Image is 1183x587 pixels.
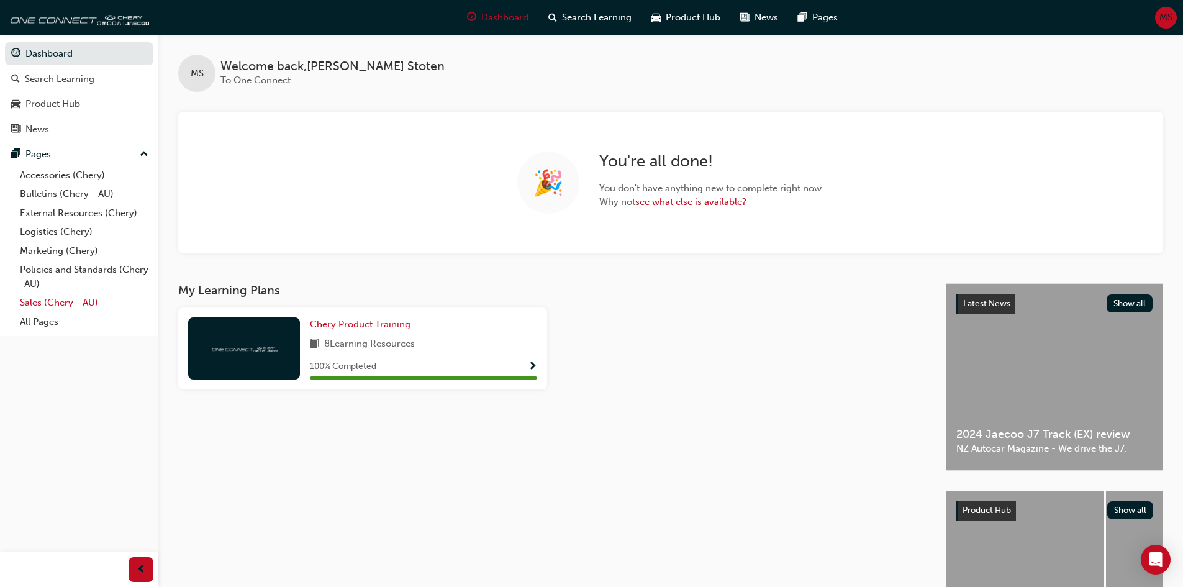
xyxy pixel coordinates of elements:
a: Bulletins (Chery - AU) [15,184,153,204]
h3: My Learning Plans [178,283,926,298]
span: Search Learning [562,11,632,25]
a: pages-iconPages [788,5,848,30]
img: oneconnect [210,342,278,354]
span: 8 Learning Resources [324,337,415,352]
button: DashboardSearch LearningProduct HubNews [5,40,153,143]
span: book-icon [310,337,319,352]
button: Show all [1107,501,1154,519]
span: pages-icon [798,10,807,25]
a: All Pages [15,312,153,332]
h2: You ' re all done! [599,152,824,171]
span: Product Hub [666,11,720,25]
span: car-icon [651,10,661,25]
span: Chery Product Training [310,319,410,330]
a: Accessories (Chery) [15,166,153,185]
a: News [5,118,153,141]
span: MS [191,66,204,81]
a: Latest NewsShow all [956,294,1153,314]
a: Policies and Standards (Chery -AU) [15,260,153,293]
a: Latest NewsShow all2024 Jaecoo J7 Track (EX) reviewNZ Autocar Magazine - We drive the J7. [946,283,1163,471]
a: car-iconProduct Hub [641,5,730,30]
button: Show all [1107,294,1153,312]
span: NZ Autocar Magazine - We drive the J7. [956,442,1153,456]
a: search-iconSearch Learning [538,5,641,30]
span: MS [1159,11,1172,25]
span: To One Connect [220,75,291,86]
span: search-icon [548,10,557,25]
span: car-icon [11,99,20,110]
span: guage-icon [11,48,20,60]
span: Pages [812,11,838,25]
div: Search Learning [25,72,94,86]
span: Welcome back , [PERSON_NAME] Stoten [220,60,445,74]
span: news-icon [11,124,20,135]
div: Product Hub [25,97,80,111]
button: MS [1155,7,1177,29]
button: Pages [5,143,153,166]
span: 100 % Completed [310,360,376,374]
span: Why not [599,195,824,209]
a: External Resources (Chery) [15,204,153,223]
a: Sales (Chery - AU) [15,293,153,312]
span: 2024 Jaecoo J7 Track (EX) review [956,427,1153,442]
img: oneconnect [6,5,149,30]
a: Search Learning [5,68,153,91]
span: Latest News [963,298,1010,309]
span: 🎉 [533,176,564,190]
a: Product Hub [5,93,153,116]
span: prev-icon [137,562,146,578]
button: Show Progress [528,359,537,375]
a: Product HubShow all [956,501,1153,521]
a: Dashboard [5,42,153,65]
a: Logistics (Chery) [15,222,153,242]
span: pages-icon [11,149,20,160]
div: Open Intercom Messenger [1141,545,1171,575]
span: search-icon [11,74,20,85]
span: guage-icon [467,10,476,25]
a: see what else is available? [635,196,746,207]
span: News [755,11,778,25]
div: Pages [25,147,51,162]
span: You don ' t have anything new to complete right now. [599,181,824,196]
span: up-icon [140,147,148,163]
span: Show Progress [528,362,537,373]
a: Marketing (Chery) [15,242,153,261]
a: Chery Product Training [310,317,415,332]
div: News [25,122,49,137]
a: news-iconNews [730,5,788,30]
a: guage-iconDashboard [457,5,538,30]
span: Dashboard [481,11,528,25]
span: news-icon [740,10,750,25]
span: Product Hub [963,505,1011,516]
